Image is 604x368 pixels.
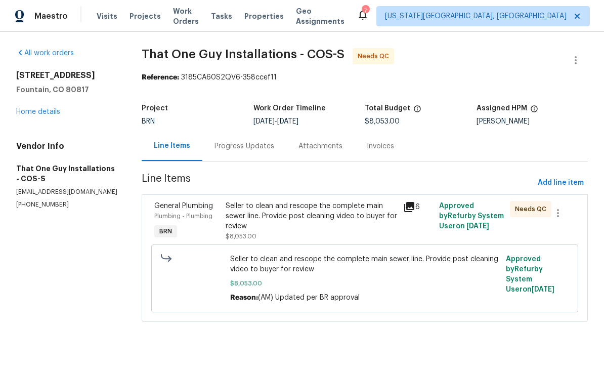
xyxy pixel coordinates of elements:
[362,6,369,16] div: 7
[367,141,394,151] div: Invoices
[538,177,584,189] span: Add line item
[16,108,60,115] a: Home details
[230,294,258,301] span: Reason:
[142,72,588,83] div: 3185CA60S2QV6-358ccef11
[530,105,538,118] span: The hpm assigned to this work order.
[403,201,433,213] div: 6
[154,213,212,219] span: Plumbing - Plumbing
[226,233,256,239] span: $8,053.00
[253,118,298,125] span: -
[142,105,168,112] h5: Project
[244,11,284,21] span: Properties
[214,141,274,151] div: Progress Updates
[16,200,117,209] p: [PHONE_NUMBER]
[16,163,117,184] h5: That One Guy Installations - COS-S
[532,286,554,293] span: [DATE]
[211,13,232,20] span: Tasks
[226,201,398,231] div: Seller to clean and rescope the complete main sewer line. Provide post cleaning video to buyer fo...
[258,294,360,301] span: (AM) Updated per BR approval
[466,223,489,230] span: [DATE]
[534,174,588,192] button: Add line item
[230,278,500,289] span: $8,053.00
[155,226,176,236] span: BRN
[413,105,421,118] span: The total cost of line items that have been proposed by Opendoor. This sum includes line items th...
[16,141,117,151] h4: Vendor Info
[142,118,155,125] span: BRN
[385,11,567,21] span: [US_STATE][GEOGRAPHIC_DATA], [GEOGRAPHIC_DATA]
[34,11,68,21] span: Maestro
[358,51,393,61] span: Needs QC
[365,118,400,125] span: $8,053.00
[253,118,275,125] span: [DATE]
[16,50,74,57] a: All work orders
[439,202,504,230] span: Approved by Refurby System User on
[97,11,117,21] span: Visits
[365,105,410,112] h5: Total Budget
[253,105,326,112] h5: Work Order Timeline
[16,70,117,80] h2: [STREET_ADDRESS]
[16,85,117,95] h5: Fountain, CO 80817
[477,118,588,125] div: [PERSON_NAME]
[296,6,344,26] span: Geo Assignments
[298,141,342,151] div: Attachments
[130,11,161,21] span: Projects
[142,174,534,192] span: Line Items
[277,118,298,125] span: [DATE]
[154,202,213,210] span: General Plumbing
[173,6,199,26] span: Work Orders
[506,256,554,293] span: Approved by Refurby System User on
[142,74,179,81] b: Reference:
[230,254,500,274] span: Seller to clean and rescope the complete main sewer line. Provide post cleaning video to buyer fo...
[142,48,344,60] span: That One Guy Installations - COS-S
[154,141,190,151] div: Line Items
[477,105,527,112] h5: Assigned HPM
[515,204,550,214] span: Needs QC
[16,188,117,196] p: [EMAIL_ADDRESS][DOMAIN_NAME]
